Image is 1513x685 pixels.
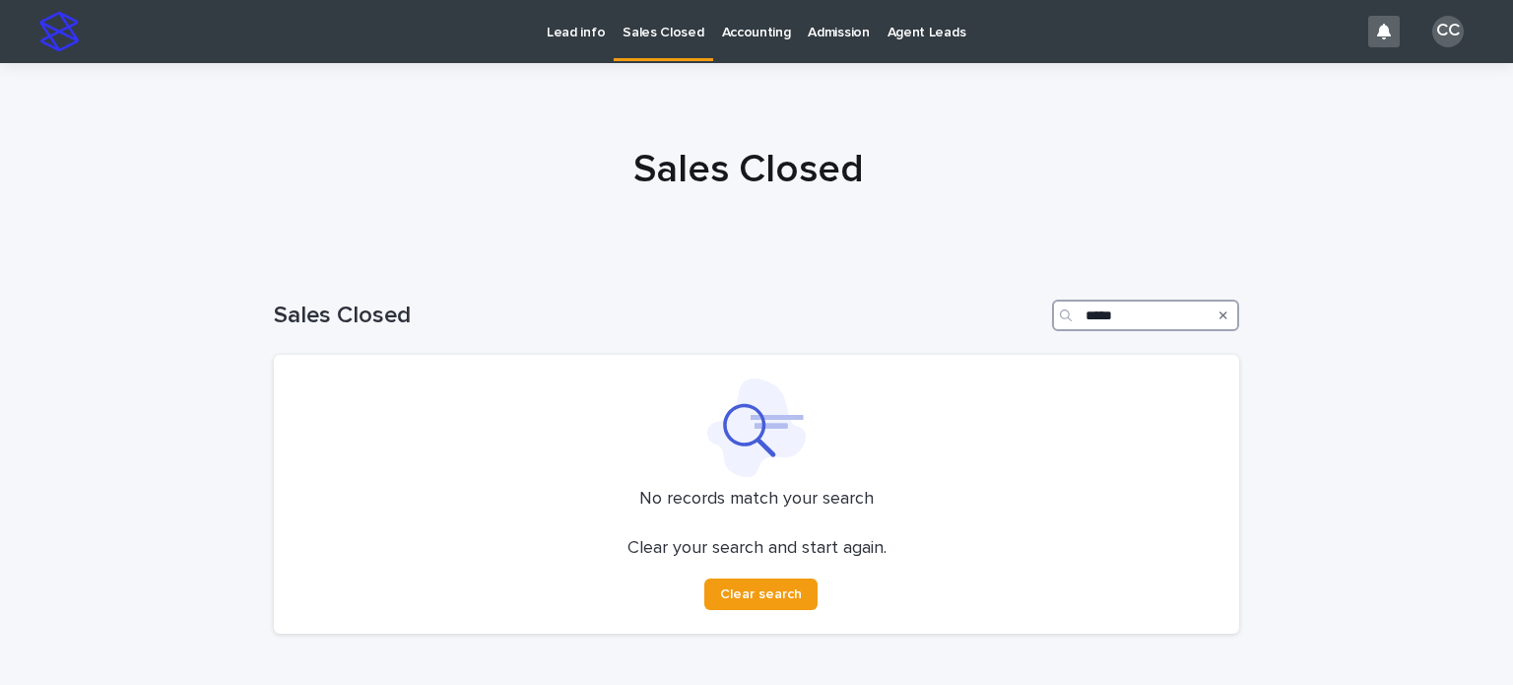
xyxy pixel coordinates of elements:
[274,302,1044,330] h1: Sales Closed
[1052,300,1239,331] input: Search
[266,146,1231,193] h1: Sales Closed
[704,579,818,610] button: Clear search
[39,12,79,51] img: stacker-logo-s-only.png
[720,587,802,601] span: Clear search
[1432,16,1464,47] div: CC
[297,489,1216,511] p: No records match your search
[627,538,887,560] p: Clear your search and start again.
